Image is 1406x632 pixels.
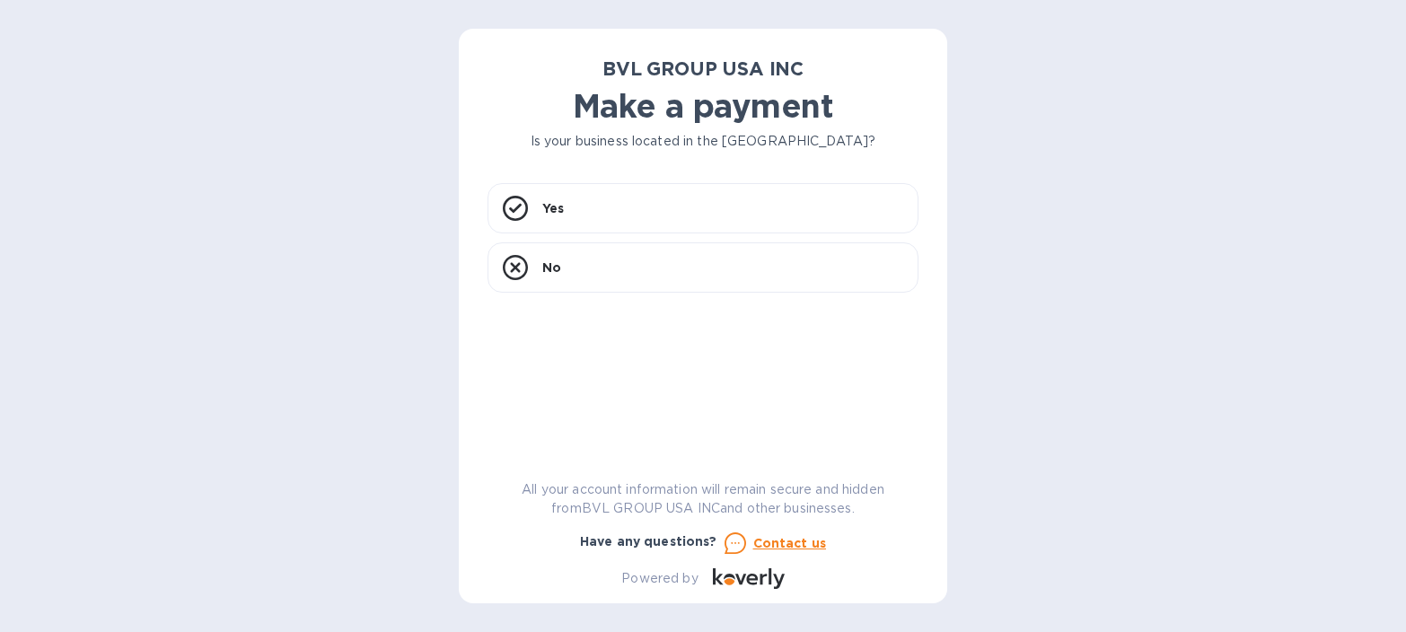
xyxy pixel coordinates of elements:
[488,132,918,151] p: Is your business located in the [GEOGRAPHIC_DATA]?
[488,480,918,518] p: All your account information will remain secure and hidden from BVL GROUP USA INC and other busin...
[542,259,561,276] p: No
[580,534,717,549] b: Have any questions?
[621,569,698,588] p: Powered by
[602,57,804,80] b: BVL GROUP USA INC
[753,536,827,550] u: Contact us
[542,199,564,217] p: Yes
[488,87,918,125] h1: Make a payment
